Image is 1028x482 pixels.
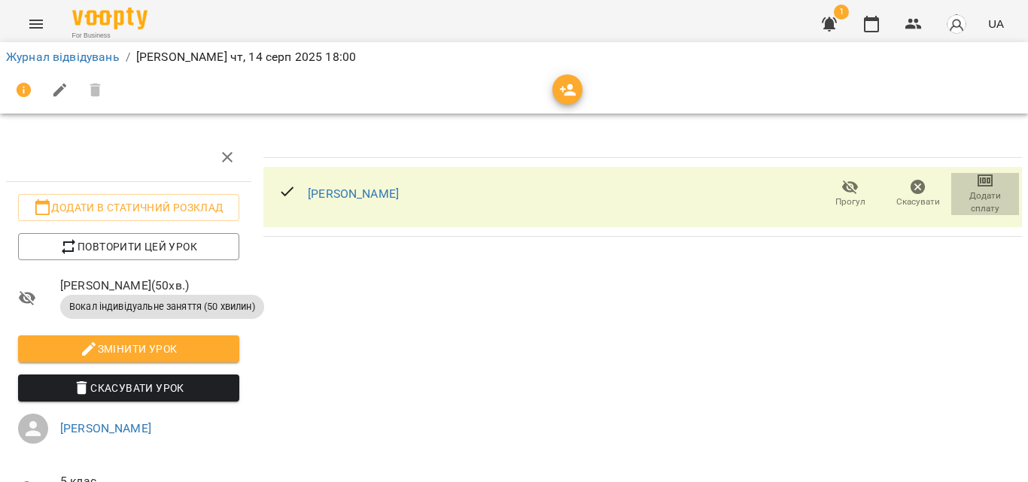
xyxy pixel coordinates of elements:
button: Скасувати [884,173,952,215]
span: Змінити урок [30,340,227,358]
span: Додати в статичний розклад [30,199,227,217]
button: Додати сплату [951,173,1019,215]
button: Повторити цей урок [18,233,239,260]
span: For Business [72,31,148,41]
button: Menu [18,6,54,42]
p: [PERSON_NAME] чт, 14 серп 2025 18:00 [136,48,356,66]
button: Змінити урок [18,335,239,362]
li: / [126,48,130,66]
span: Скасувати [896,196,940,208]
nav: breadcrumb [6,48,1022,66]
button: Додати в статичний розклад [18,194,239,221]
img: Voopty Logo [72,8,148,29]
span: Скасувати Урок [30,379,227,397]
span: UA [988,16,1004,32]
button: Скасувати Урок [18,374,239,402]
a: Журнал відвідувань [6,50,120,64]
span: Прогул [835,196,865,208]
span: Повторити цей урок [30,238,227,256]
span: Вокал індивідуальне заняття (50 хвилин) [60,300,264,314]
a: [PERSON_NAME] [308,186,399,201]
span: [PERSON_NAME] ( 50 хв. ) [60,277,239,295]
a: [PERSON_NAME] [60,421,151,435]
button: UA [982,10,1010,38]
img: avatar_s.png [946,14,967,35]
button: Прогул [817,173,884,215]
span: 1 [834,5,849,20]
span: Додати сплату [960,189,1010,215]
